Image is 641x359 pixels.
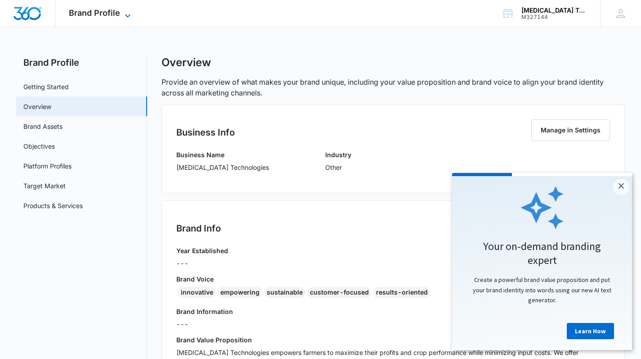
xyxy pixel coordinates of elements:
[176,259,228,268] p: ---
[307,287,372,298] div: customer-focused
[176,319,610,329] p: ---
[178,287,216,298] div: innovative
[531,119,610,141] button: Manage in Settings
[161,56,211,69] h1: Overview
[373,287,430,298] div: results-oriented
[521,14,587,20] div: account id
[325,150,351,159] h3: Industry
[521,7,587,14] div: account name
[176,246,228,255] h3: Year Established
[23,181,66,191] a: Target Market
[23,102,51,111] a: Overview
[161,6,177,22] a: Close modal
[23,141,55,151] a: Objectives
[176,163,269,172] p: [MEDICAL_DATA] Technologies
[176,307,610,316] h3: Brand Information
[176,150,269,159] h3: Business Name
[176,335,610,345] h3: Brand Value Proposition
[176,274,610,284] h3: Brand Voice
[176,126,235,139] h2: Business Info
[23,161,72,171] a: Platform Profiles
[16,56,147,69] h2: Brand Profile
[218,287,262,298] div: empowering
[161,77,625,98] p: Provide an overview of what makes your brand unique, including your value proposition and brand v...
[325,163,351,172] p: Other
[9,66,171,94] h2: Your on-demand branding expert
[69,8,120,18] span: Brand Profile
[264,287,305,298] div: sustainable
[9,102,171,132] p: Create a powerful brand value proposition and put your brand identity into words using our new AI...
[23,201,83,210] a: Products & Services
[115,150,162,166] a: Learn How
[23,122,63,131] a: Brand Assets
[23,82,69,91] a: Getting Started
[176,222,221,235] h2: Brand Info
